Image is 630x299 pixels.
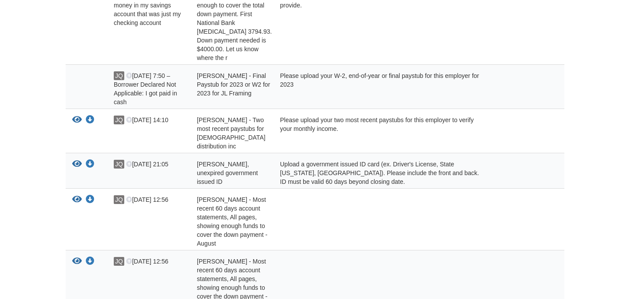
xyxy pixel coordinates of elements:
[114,257,124,266] span: JQ
[197,161,258,185] span: [PERSON_NAME], unexpired government issued ID
[86,117,94,124] a: Download Jose Quintero - Two most recent paystubs for Kristen distribution inc
[114,160,124,169] span: JQ
[86,258,94,265] a: Download Jose Quintero - Most recent 60 days account statements, All pages, showing enough funds ...
[114,71,124,80] span: JQ
[72,160,82,169] button: View Jose Quintero - Valid, unexpired government issued ID
[72,116,82,125] button: View Jose Quintero - Two most recent paystubs for Kristen distribution inc
[197,196,267,247] span: [PERSON_NAME] - Most recent 60 days account statements, All pages, showing enough funds to cover ...
[197,116,266,150] span: [PERSON_NAME] - Two most recent paystubs for [DEMOGRAPHIC_DATA] distribution inc
[273,71,481,106] div: Please upload your W-2, end-of-year or final paystub for this employer for 2023
[72,195,82,204] button: View Jose Quintero - Most recent 60 days account statements, All pages, showing enough funds to c...
[114,72,177,106] span: [DATE] 7:50 – Borrower Declared Not Applicable: I got paid in cash
[86,197,94,204] a: Download Jose Quintero - Most recent 60 days account statements, All pages, showing enough funds ...
[126,196,168,203] span: [DATE] 12:56
[126,116,168,123] span: [DATE] 14:10
[273,160,481,186] div: Upload a government issued ID card (ex. Driver's License, State [US_STATE], [GEOGRAPHIC_DATA]). P...
[197,72,270,97] span: [PERSON_NAME] - Final Paystub for 2023 or W2 for 2023 for JL Framing
[273,116,481,151] div: Please upload your two most recent paystubs for this employer to verify your monthly income.
[86,161,94,168] a: Download Jose Quintero - Valid, unexpired government issued ID
[114,116,124,124] span: JQ
[114,195,124,204] span: JQ
[126,161,168,168] span: [DATE] 21:05
[126,258,168,265] span: [DATE] 12:56
[72,257,82,266] button: View Jose Quintero - Most recent 60 days account statements, All pages, showing enough funds to c...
